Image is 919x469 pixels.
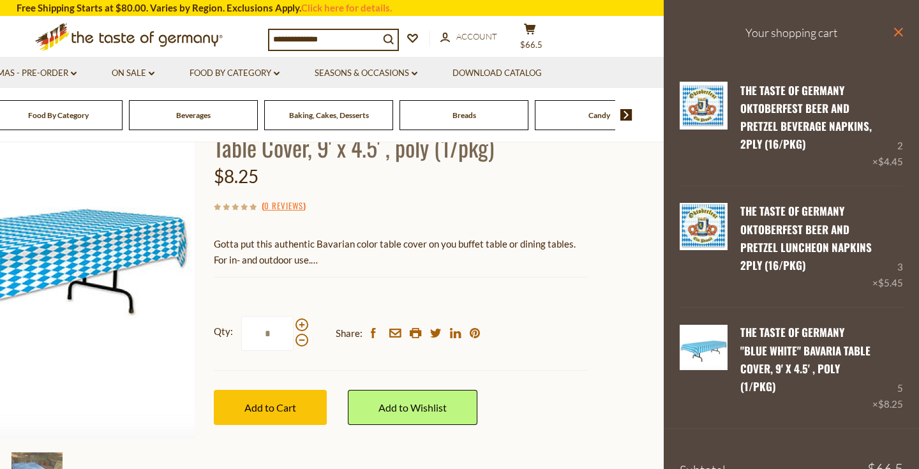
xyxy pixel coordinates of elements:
[452,66,542,80] a: Download Catalog
[452,110,476,120] a: Breads
[348,390,477,425] a: Add to Wishlist
[740,324,870,394] a: The Taste of Germany "Blue White" Bavaria Table Cover, 9' x 4.5' , poly (1/pkg)
[301,2,392,13] a: Click here for details.
[680,82,728,130] img: The Taste of Germany Oktoberfest Beer and Pretzel Beverage Napkins, 2ply (16/pkg)
[315,66,417,80] a: Seasons & Occasions
[176,110,211,120] a: Beverages
[680,202,728,291] a: The Taste of Germany Oktoberfest Beer and Pretzel Luncheon Napkins 2ply (16/pkg)
[28,110,89,120] a: Food By Category
[241,316,294,351] input: Qty:
[878,398,903,410] span: $8.25
[740,203,872,273] a: The Taste of Germany Oktoberfest Beer and Pretzel Luncheon Napkins 2ply (16/pkg)
[872,82,903,170] div: 2 ×
[680,324,728,412] a: The Taste of Germany "Blue White" Bavaria Table Cover, 9' x 4.5' , poly (1/pkg)
[190,66,280,80] a: Food By Category
[214,236,587,268] p: Gotta put this authentic Bavarian color table cover on you buffet table or dining tables. For in-...
[262,199,306,212] span: ( )
[440,30,497,44] a: Account
[680,82,728,170] a: The Taste of Germany Oktoberfest Beer and Pretzel Beverage Napkins, 2ply (16/pkg)
[289,110,369,120] a: Baking, Cakes, Desserts
[214,165,258,187] span: $8.25
[620,109,632,121] img: next arrow
[872,202,903,291] div: 3 ×
[511,23,549,55] button: $66.5
[244,401,296,413] span: Add to Cart
[214,390,327,425] button: Add to Cart
[878,277,903,288] span: $5.45
[264,199,303,213] a: 0 Reviews
[680,324,728,371] img: The Taste of Germany "Blue White" Bavaria Table Cover, 9' x 4.5' , poly (1/pkg)
[878,156,903,167] span: $4.45
[588,110,610,120] a: Candy
[336,325,362,341] span: Share:
[214,104,587,161] h1: The Taste of Germany "Blue White" Bavaria Table Cover, 9' x 4.5' , poly (1/pkg)
[520,40,542,50] span: $66.5
[872,324,903,412] div: 5 ×
[740,82,872,153] a: The Taste of Germany Oktoberfest Beer and Pretzel Beverage Napkins, 2ply (16/pkg)
[456,31,497,41] span: Account
[680,202,728,250] img: The Taste of Germany Oktoberfest Beer and Pretzel Luncheon Napkins 2ply (16/pkg)
[112,66,154,80] a: On Sale
[214,324,233,339] strong: Qty:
